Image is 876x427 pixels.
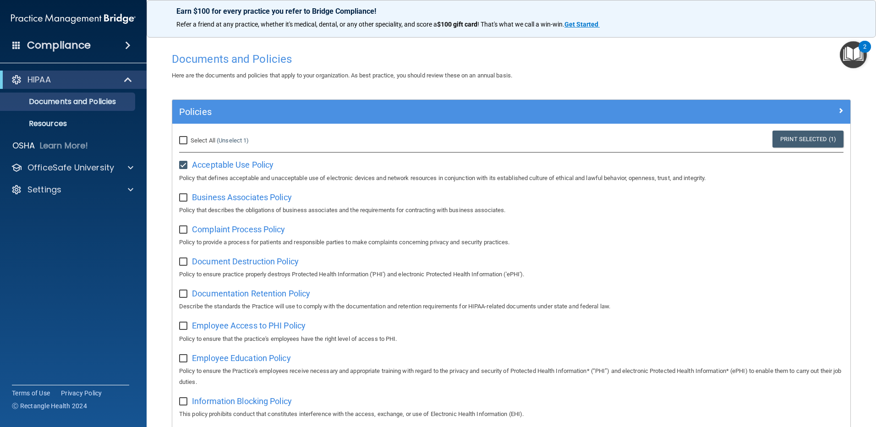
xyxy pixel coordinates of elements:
[27,162,114,173] p: OfficeSafe University
[27,74,51,85] p: HIPAA
[176,21,437,28] span: Refer a friend at any practice, whether it's medical, dental, or any other speciality, and score a
[11,74,133,85] a: HIPAA
[179,173,843,184] p: Policy that defines acceptable and unacceptable use of electronic devices and network resources i...
[192,321,306,330] span: Employee Access to PHI Policy
[179,409,843,420] p: This policy prohibits conduct that constitutes interference with the access, exchange, or use of ...
[179,366,843,388] p: Policy to ensure the Practice's employees receive necessary and appropriate training with regard ...
[179,301,843,312] p: Describe the standards the Practice will use to comply with the documentation and retention requi...
[192,353,291,363] span: Employee Education Policy
[437,21,477,28] strong: $100 gift card
[179,104,843,119] a: Policies
[6,119,131,128] p: Resources
[172,72,512,79] span: Here are the documents and policies that apply to your organization. As best practice, you should...
[192,224,285,234] span: Complaint Process Policy
[12,401,87,411] span: Ⓒ Rectangle Health 2024
[564,21,600,28] a: Get Started
[11,162,133,173] a: OfficeSafe University
[191,137,215,144] span: Select All
[192,160,274,170] span: Acceptable Use Policy
[27,184,61,195] p: Settings
[172,53,851,65] h4: Documents and Policies
[179,334,843,345] p: Policy to ensure that the practice's employees have the right level of access to PHI.
[179,205,843,216] p: Policy that describes the obligations of business associates and the requirements for contracting...
[564,21,598,28] strong: Get Started
[179,137,190,144] input: Select All (Unselect 1)
[6,97,131,106] p: Documents and Policies
[61,389,102,398] a: Privacy Policy
[477,21,564,28] span: ! That's what we call a win-win.
[27,39,91,52] h4: Compliance
[11,10,136,28] img: PMB logo
[192,289,310,298] span: Documentation Retention Policy
[12,140,35,151] p: OSHA
[772,131,843,148] a: Print Selected (1)
[192,396,292,406] span: Information Blocking Policy
[179,237,843,248] p: Policy to provide a process for patients and responsible parties to make complaints concerning pr...
[179,269,843,280] p: Policy to ensure practice properly destroys Protected Health Information ('PHI') and electronic P...
[840,41,867,68] button: Open Resource Center, 2 new notifications
[40,140,88,151] p: Learn More!
[11,184,133,195] a: Settings
[217,137,249,144] a: (Unselect 1)
[179,107,674,117] h5: Policies
[863,47,866,59] div: 2
[12,389,50,398] a: Terms of Use
[176,7,846,16] p: Earn $100 for every practice you refer to Bridge Compliance!
[192,257,299,266] span: Document Destruction Policy
[192,192,292,202] span: Business Associates Policy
